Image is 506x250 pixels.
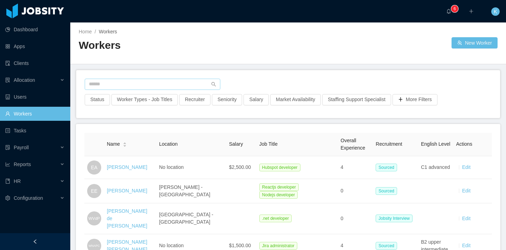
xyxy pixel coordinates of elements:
a: Sourced [376,164,400,170]
span: $1,500.00 [229,243,251,248]
td: 0 [338,179,373,203]
span: Reactjs developer [259,183,299,191]
h2: Workers [79,38,288,53]
a: Edit [462,188,471,193]
span: HR [14,178,21,184]
span: Actions [456,141,472,147]
i: icon: caret-up [123,142,127,144]
a: Home [79,29,92,34]
button: Seniority [212,94,242,105]
i: icon: solution [5,78,10,83]
a: icon: userWorkers [5,107,65,121]
a: icon: profileTasks [5,124,65,138]
span: Recruitment [376,141,402,147]
span: Salary [229,141,243,147]
a: [PERSON_NAME] de [PERSON_NAME] [107,208,147,229]
i: icon: bell [446,9,451,14]
button: Market Availability [270,94,321,105]
span: Sourced [376,164,397,171]
button: icon: plusMore Filters [393,94,437,105]
a: Sourced [376,243,400,248]
span: K [494,7,497,16]
span: / [95,29,96,34]
td: 4 [338,156,373,179]
span: Overall Experience [340,138,365,151]
a: Edit [462,216,471,221]
i: icon: setting [5,196,10,200]
span: .net developer [259,215,292,222]
a: icon: appstoreApps [5,39,65,53]
a: Jobsity Interview [376,215,415,221]
td: 0 [338,203,373,234]
span: $2,500.00 [229,164,251,170]
td: [GEOGRAPHIC_DATA] - [GEOGRAPHIC_DATA] [156,203,226,234]
a: icon: robotUsers [5,90,65,104]
a: icon: auditClients [5,56,65,70]
span: Nodejs developer [259,191,298,199]
button: Staffing Support Specialist [322,94,391,105]
a: icon: pie-chartDashboard [5,22,65,37]
span: Reports [14,162,31,167]
span: Job Title [259,141,278,147]
span: Sourced [376,242,397,250]
span: WVdP [89,213,100,224]
td: C1 advanced [418,156,453,179]
td: No location [156,156,226,179]
button: Worker Types - Job Titles [111,94,178,105]
button: Status [85,94,110,105]
p: 6 [454,5,456,12]
a: [PERSON_NAME] [107,188,147,193]
a: [PERSON_NAME] [107,164,147,170]
span: Hubspot developer [259,164,300,171]
span: Sourced [376,187,397,195]
i: icon: search [211,82,216,87]
button: Recruiter [179,94,210,105]
span: Jira administrator [259,242,297,250]
i: icon: caret-down [123,144,127,146]
div: Sort [123,141,127,146]
i: icon: book [5,179,10,184]
span: Location [159,141,178,147]
a: Edit [462,164,471,170]
i: icon: file-protect [5,145,10,150]
span: Workers [99,29,117,34]
span: EE [91,184,98,198]
span: EA [91,160,98,175]
span: Name [107,140,120,148]
span: Jobsity Interview [376,215,413,222]
i: icon: line-chart [5,162,10,167]
span: Configuration [14,195,43,201]
button: icon: usergroup-addNew Worker [452,37,498,48]
td: [PERSON_NAME] - [GEOGRAPHIC_DATA] [156,179,226,203]
span: Payroll [14,145,29,150]
span: English Level [421,141,450,147]
span: WNAPC [89,241,100,250]
button: Salary [244,94,269,105]
i: icon: plus [469,9,474,14]
sup: 6 [451,5,458,12]
a: Edit [462,243,471,248]
span: Allocation [14,77,35,83]
a: Sourced [376,188,400,193]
